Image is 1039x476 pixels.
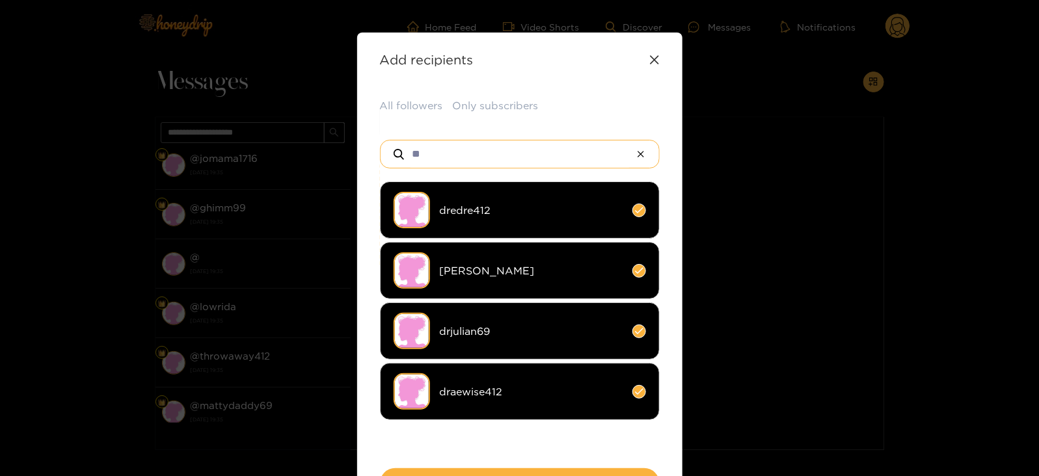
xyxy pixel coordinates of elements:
strong: Add recipients [380,52,474,67]
img: no-avatar.png [394,373,430,410]
button: All followers [380,98,443,113]
button: Only subscribers [453,98,539,113]
img: no-avatar.png [394,313,430,349]
span: draewise412 [440,384,623,399]
span: drjulian69 [440,324,623,339]
span: dredre412 [440,203,623,218]
img: no-avatar.png [394,252,430,289]
img: no-avatar.png [394,192,430,228]
span: [PERSON_NAME] [440,263,623,278]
